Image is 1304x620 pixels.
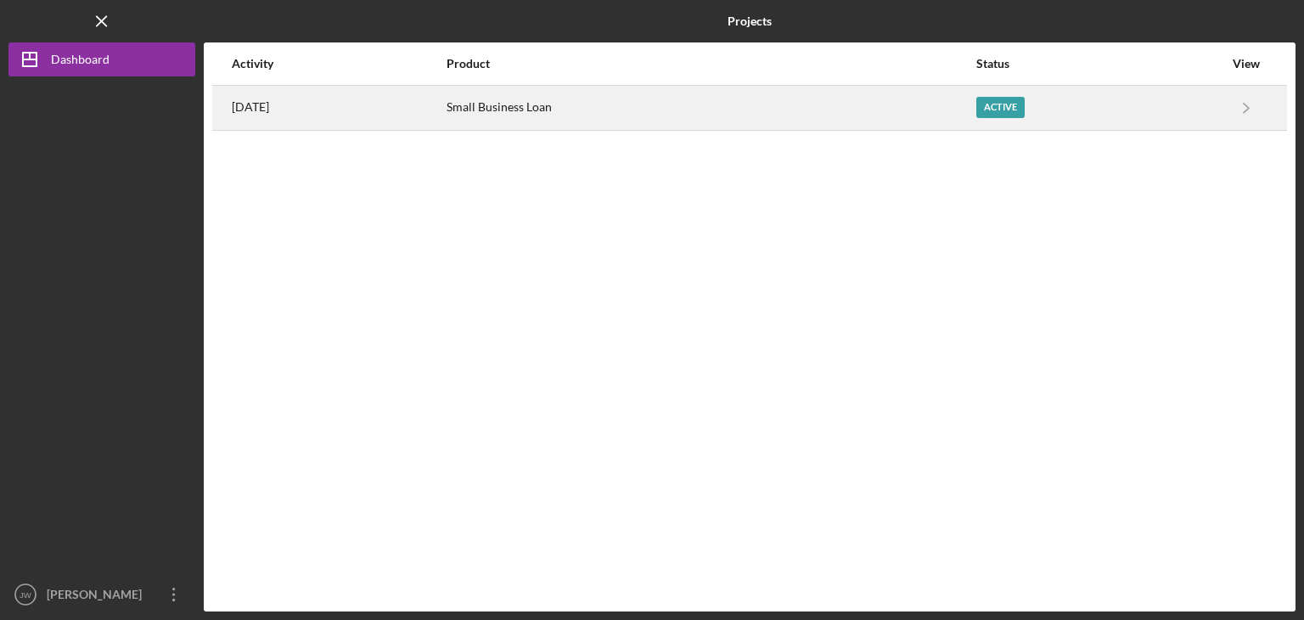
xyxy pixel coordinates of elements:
[1225,57,1267,70] div: View
[232,57,445,70] div: Activity
[976,97,1025,118] div: Active
[8,42,195,76] button: Dashboard
[447,87,975,129] div: Small Business Loan
[20,590,32,600] text: JW
[728,14,772,28] b: Projects
[447,57,975,70] div: Product
[51,42,110,81] div: Dashboard
[42,578,153,616] div: [PERSON_NAME]
[8,578,195,612] button: JW[PERSON_NAME]
[976,57,1223,70] div: Status
[232,100,269,114] time: 2025-09-15 22:23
